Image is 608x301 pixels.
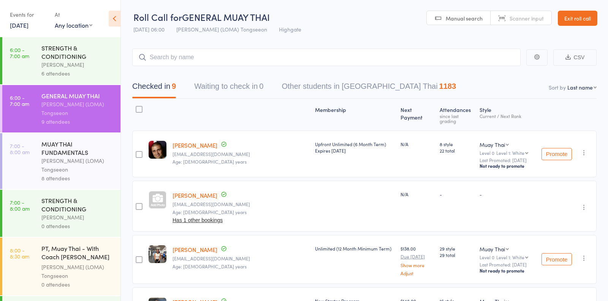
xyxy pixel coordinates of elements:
[2,133,120,189] a: 7:00 -8:00 amMUAY THAI FUNDAMENTALS[PERSON_NAME] (LOMA) Tongseeon8 attendees
[173,263,247,269] span: Age: [DEMOGRAPHIC_DATA] years
[446,14,483,22] span: Manual search
[437,102,477,127] div: Atten­dances
[176,25,267,33] span: [PERSON_NAME] (LOMA) Tongseeon
[480,245,505,253] div: Muay Thai
[553,49,597,66] button: CSV
[439,82,456,90] div: 1183
[173,209,247,215] span: Age: [DEMOGRAPHIC_DATA] years
[41,117,114,126] div: 9 attendees
[401,191,433,197] div: N/A
[440,252,473,258] span: 29 total
[173,202,309,207] small: cheng.emanuel@gmail.com
[312,102,398,127] div: Membership
[149,245,166,263] img: image1742940000.png
[10,143,30,155] time: 7:00 - 8:00 am
[315,141,395,154] div: Upfront Unlimited (6 Month Term)
[10,47,29,59] time: 6:00 - 7:00 am
[401,245,433,275] div: $138.00
[315,245,395,252] div: Unlimited (12 Month Minimum Term)
[10,8,47,21] div: Events for
[480,141,505,148] div: Muay Thai
[440,147,473,154] span: 22 total
[41,44,114,60] div: STRENGTH & CONDITIONING
[282,78,456,98] button: Other students in [GEOGRAPHIC_DATA] Thai1183
[41,156,114,174] div: [PERSON_NAME] (LOMA) Tongseeon
[558,11,597,26] a: Exit roll call
[173,217,223,223] button: Has 1 other bookings
[401,271,433,276] a: Adjust
[510,14,544,22] span: Scanner input
[541,253,572,265] button: Promote
[2,238,120,295] a: 8:00 -8:30 amPT, Muay Thai - With Coach [PERSON_NAME] (30 minutes)[PERSON_NAME] (LOMA) Tongseeon0...
[194,78,263,98] button: Waiting to check in0
[173,256,309,261] small: Tmdoan77@gmail.com
[10,21,28,29] a: [DATE]
[10,247,29,259] time: 8:00 - 8:30 am
[55,8,92,21] div: At
[401,263,433,268] a: Show more
[149,141,166,159] img: image1573001990.png
[2,37,120,84] a: 6:00 -7:00 amSTRENGTH & CONDITIONING[PERSON_NAME]6 attendees
[480,262,535,267] small: Last Promoted: [DATE]
[401,254,433,259] small: Due [DATE]
[172,82,176,90] div: 9
[41,69,114,78] div: 6 attendees
[41,91,114,100] div: GENERAL MUAY THAI
[41,60,114,69] div: [PERSON_NAME]
[132,49,521,66] input: Search by name
[279,25,301,33] span: Highgate
[541,148,572,160] button: Promote
[496,255,524,260] div: Level 1: White
[133,25,165,33] span: [DATE] 06:00
[440,191,473,197] div: -
[41,222,114,230] div: 0 attendees
[55,21,92,29] div: Any location
[567,84,593,91] div: Last name
[133,11,182,23] span: Roll Call for
[480,268,535,274] div: Not ready to promote
[397,102,436,127] div: Next Payment
[440,245,473,252] span: 29 style
[173,191,217,199] a: [PERSON_NAME]
[401,141,433,147] div: N/A
[41,196,114,213] div: STRENGTH & CONDITIONING
[480,163,535,169] div: Not ready to promote
[480,191,535,197] div: -
[477,102,538,127] div: Style
[41,100,114,117] div: [PERSON_NAME] (LOMA) Tongseeon
[173,246,217,254] a: [PERSON_NAME]
[480,150,535,155] div: Level 0
[41,263,114,280] div: [PERSON_NAME] (LOMA) Tongseeon
[41,280,114,289] div: 0 attendees
[173,158,247,165] span: Age: [DEMOGRAPHIC_DATA] years
[41,174,114,183] div: 8 attendees
[173,141,217,149] a: [PERSON_NAME]
[10,95,29,107] time: 6:00 - 7:00 am
[259,82,263,90] div: 0
[132,78,176,98] button: Checked in9
[41,244,114,263] div: PT, Muay Thai - With Coach [PERSON_NAME] (30 minutes)
[440,141,473,147] span: 8 style
[41,213,114,222] div: [PERSON_NAME]
[41,140,114,156] div: MUAY THAI FUNDAMENTALS
[2,85,120,132] a: 6:00 -7:00 amGENERAL MUAY THAI[PERSON_NAME] (LOMA) Tongseeon9 attendees
[480,255,535,260] div: Level 0
[480,158,535,163] small: Last Promoted: [DATE]
[496,150,524,155] div: Level 1: White
[10,199,30,211] time: 7:00 - 8:00 am
[480,113,535,118] div: Current / Next Rank
[315,147,395,154] div: Expires [DATE]
[182,11,270,23] span: GENERAL MUAY THAI
[173,151,309,157] small: Tanel.akolov@gmail.com
[2,190,120,237] a: 7:00 -8:00 amSTRENGTH & CONDITIONING[PERSON_NAME]0 attendees
[440,113,473,123] div: since last grading
[549,84,566,91] label: Sort by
